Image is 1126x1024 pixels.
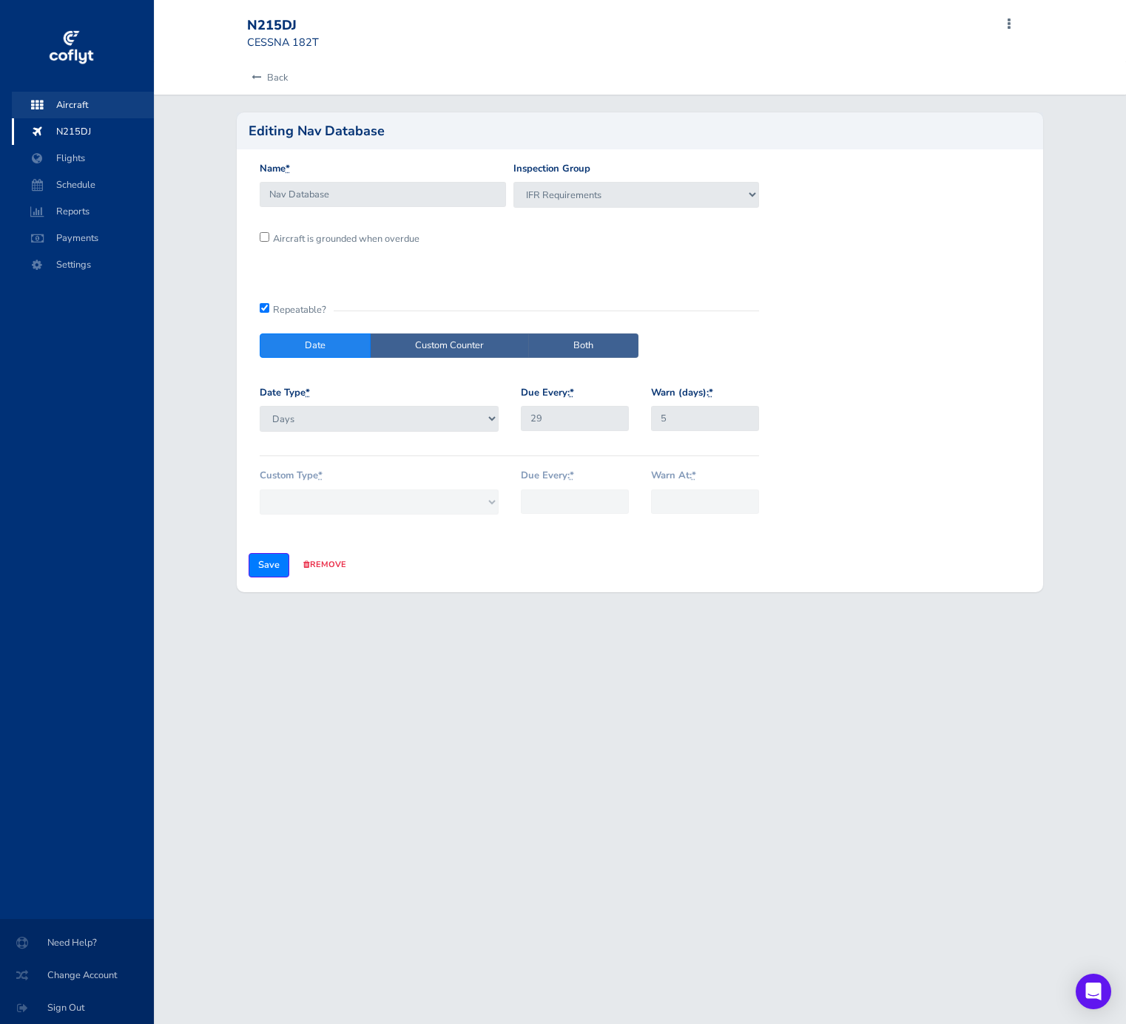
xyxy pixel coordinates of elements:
[27,251,139,278] span: Settings
[27,198,139,225] span: Reports
[306,386,310,399] abbr: required
[570,386,574,399] abbr: required
[286,162,290,175] abbr: required
[651,468,696,484] label: Warn At:
[18,994,136,1021] span: Sign Out
[260,468,323,484] label: Custom Type
[27,172,139,198] span: Schedule
[247,35,319,50] small: CESSNA 182T
[47,26,95,70] img: coflyt logo
[651,385,713,401] label: Warn (days):
[709,386,713,399] abbr: required
[260,385,310,401] label: Date Type
[692,469,696,482] abbr: required
[521,468,574,484] label: Due Every:
[249,553,289,577] input: Save
[521,385,574,401] label: Due Every:
[260,302,759,311] div: Repeatable?
[247,61,288,94] a: Back
[1076,974,1111,1009] div: Open Intercom Messenger
[528,333,638,358] label: Both
[318,469,323,482] abbr: required
[27,145,139,172] span: Flights
[513,161,590,177] label: Inspection Group
[260,333,371,358] label: Date
[570,469,574,482] abbr: required
[256,231,510,246] div: Aircraft is grounded when overdue
[27,118,139,145] span: N215DJ
[27,92,139,118] span: Aircraft
[247,18,354,34] div: N215DJ
[27,225,139,251] span: Payments
[18,962,136,989] span: Change Account
[249,124,385,138] h2: Editing Nav Database
[260,161,290,177] label: Name
[370,333,529,358] label: Custom Counter
[18,929,136,956] span: Need Help?
[303,559,346,570] a: remove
